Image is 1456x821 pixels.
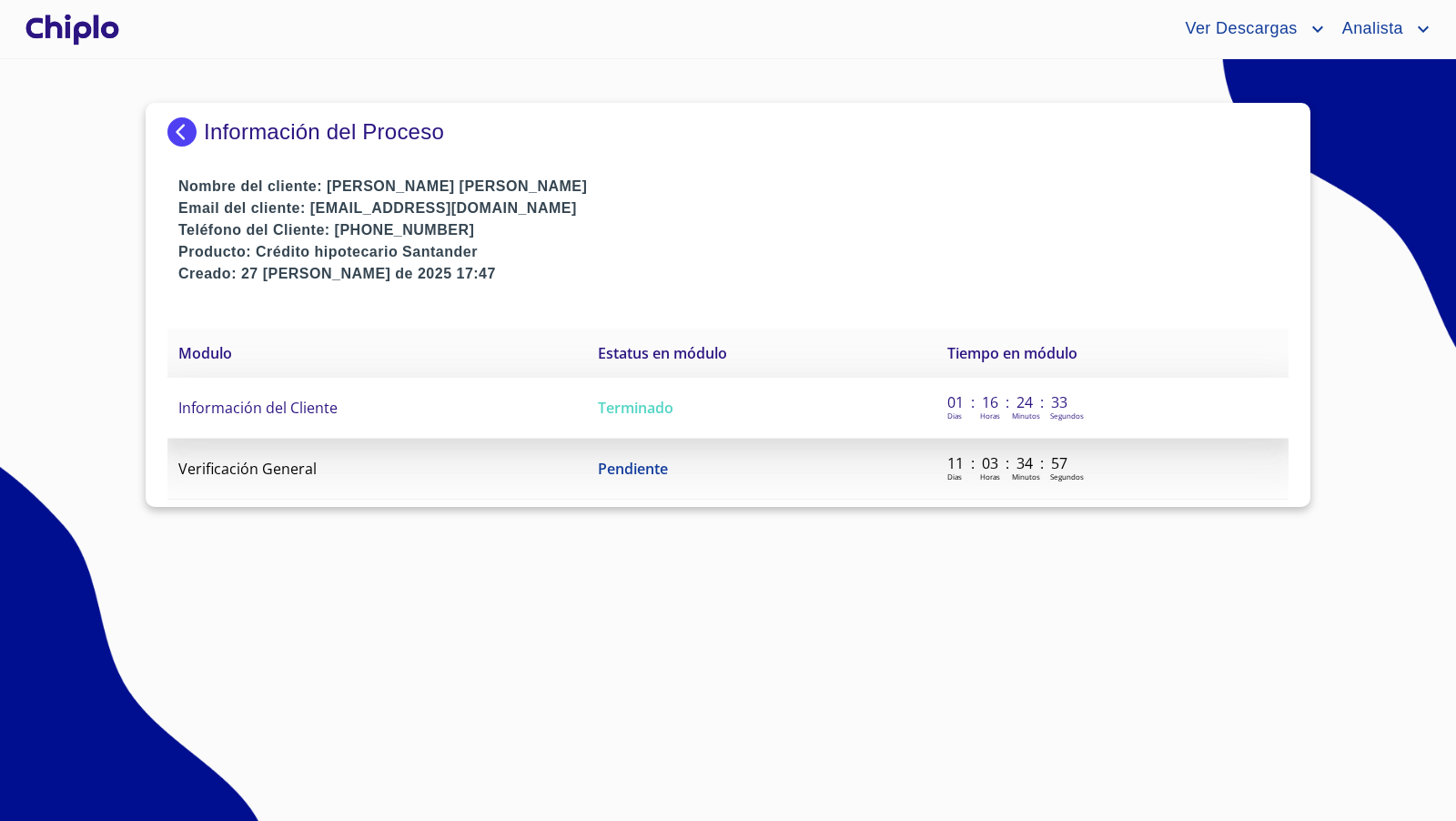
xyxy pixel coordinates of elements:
[947,392,1070,412] p: 01 : 16 : 24 : 33
[204,119,444,145] p: Información del Proceso
[1050,471,1084,481] p: Segundos
[178,198,1289,219] p: Email del cliente: [EMAIL_ADDRESS][DOMAIN_NAME]
[1012,471,1040,481] p: Minutos
[167,117,1289,147] div: Información del Proceso
[1012,410,1040,421] p: Minutos
[980,471,1000,481] p: Horas
[598,398,673,418] span: Terminado
[980,410,1000,421] p: Horas
[1050,410,1084,421] p: Segundos
[947,410,962,421] p: Dias
[947,343,1077,363] span: Tiempo en módulo
[167,117,204,147] img: Docupass spot blue
[178,219,1289,241] p: Teléfono del Cliente: [PHONE_NUMBER]
[947,471,962,481] p: Dias
[1329,15,1412,44] span: Analista
[1329,15,1434,44] button: account of current user
[178,263,1289,285] p: Creado: 27 [PERSON_NAME] de 2025 17:47
[598,343,727,363] span: Estatus en módulo
[1171,15,1306,44] span: Ver Descargas
[947,453,1070,473] p: 11 : 03 : 34 : 57
[598,459,668,479] span: Pendiente
[178,343,232,363] span: Modulo
[178,398,338,418] span: Información del Cliente
[1171,15,1328,44] button: account of current user
[178,176,1289,198] p: Nombre del cliente: [PERSON_NAME] [PERSON_NAME]
[178,241,1289,263] p: Producto: Crédito hipotecario Santander
[178,459,317,479] span: Verificación General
